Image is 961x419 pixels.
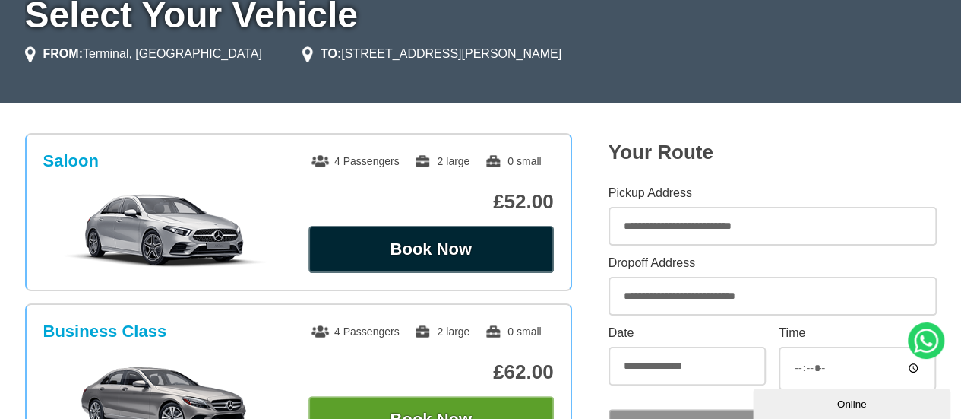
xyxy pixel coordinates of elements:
[609,187,937,199] label: Pickup Address
[609,141,937,164] h2: Your Route
[779,327,936,339] label: Time
[321,47,341,60] strong: TO:
[609,327,766,339] label: Date
[43,151,99,171] h3: Saloon
[308,226,554,273] button: Book Now
[311,155,400,167] span: 4 Passengers
[51,192,280,268] img: Saloon
[43,322,167,341] h3: Business Class
[308,190,554,214] p: £52.00
[25,45,262,63] li: Terminal, [GEOGRAPHIC_DATA]
[414,155,469,167] span: 2 large
[485,325,541,338] span: 0 small
[308,360,554,384] p: £62.00
[43,47,83,60] strong: FROM:
[414,325,469,338] span: 2 large
[302,45,561,63] li: [STREET_ADDRESS][PERSON_NAME]
[753,386,953,419] iframe: chat widget
[609,257,937,269] label: Dropoff Address
[485,155,541,167] span: 0 small
[311,325,400,338] span: 4 Passengers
